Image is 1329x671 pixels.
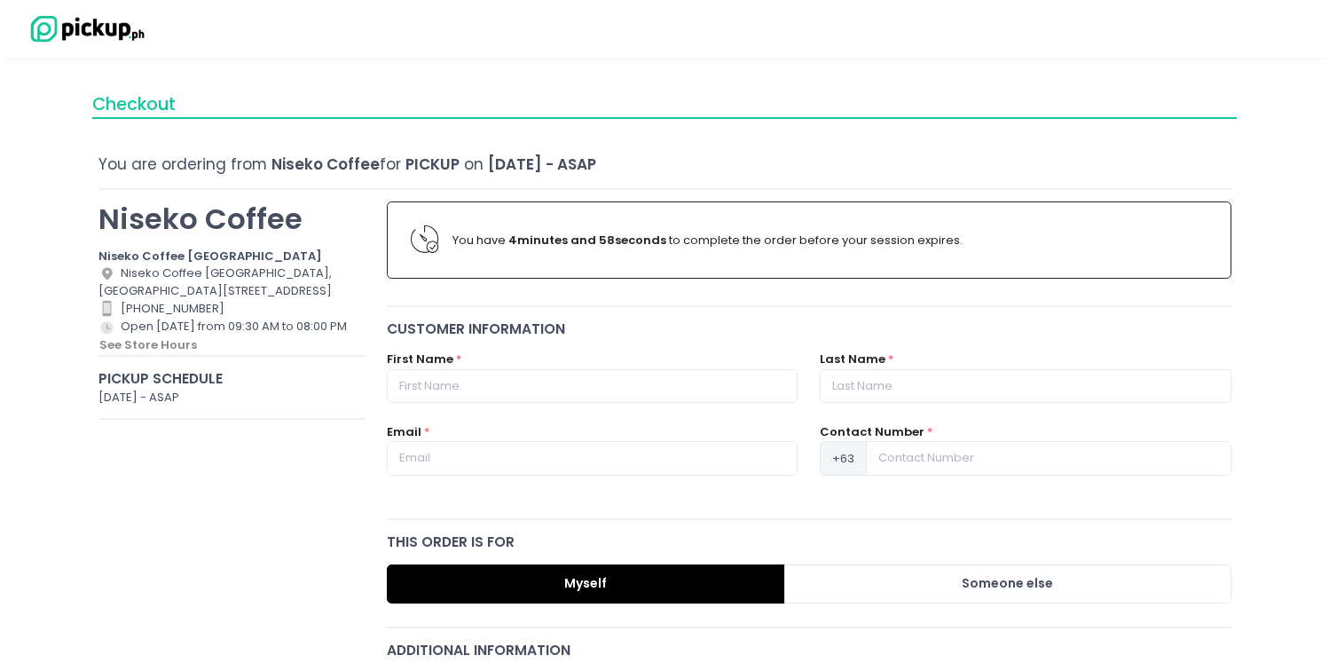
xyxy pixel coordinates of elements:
[405,154,460,175] span: Pickup
[387,319,1231,339] div: Customer Information
[98,318,366,355] div: Open [DATE] from 09:30 AM to 08:00 PM
[98,264,366,300] div: Niseko Coffee [GEOGRAPHIC_DATA], [GEOGRAPHIC_DATA][STREET_ADDRESS]
[98,389,366,407] div: [DATE] - ASAP
[22,13,146,44] img: logo
[387,564,1231,604] div: Large button group
[98,368,366,389] div: Pickup Schedule
[98,154,1231,176] div: You are ordering from for on
[387,564,785,604] button: Myself
[820,441,867,475] span: +63
[98,201,366,236] p: Niseko Coffee
[387,532,1231,552] div: this order is for
[387,441,798,475] input: Email
[98,300,366,318] div: [PHONE_NUMBER]
[387,351,453,368] label: First Name
[866,441,1231,475] input: Contact Number
[271,154,380,175] span: Niseko Coffee
[387,640,1231,660] div: Additional Information
[820,351,885,368] label: Last Name
[488,154,596,175] span: [DATE] - ASAP
[820,369,1231,403] input: Last Name
[387,369,798,403] input: First Name
[98,248,322,264] b: Niseko Coffee [GEOGRAPHIC_DATA]
[452,232,1207,249] div: You have to complete the order before your session expires.
[508,232,666,249] b: 4 minutes and 58 seconds
[98,335,198,355] button: see store hours
[387,423,421,441] label: Email
[784,564,1231,604] button: Someone else
[92,91,1237,119] div: Checkout
[820,423,924,441] label: Contact Number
